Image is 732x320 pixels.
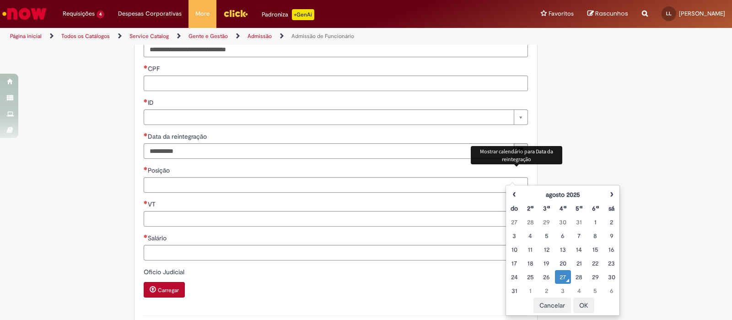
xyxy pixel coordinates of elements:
[292,9,314,20] p: +GenAi
[144,143,514,159] input: Data da reintegração
[606,259,617,268] div: 23 August 2025 Saturday
[573,245,585,254] div: 14 August 2025 Thursday
[148,234,168,242] span: Salário
[587,10,628,18] a: Rascunhos
[666,11,672,16] span: LL
[144,76,528,91] input: CPF
[571,201,587,215] th: Quinta-feira
[549,9,574,18] span: Favoritos
[606,245,617,254] div: 16 August 2025 Saturday
[573,272,585,282] div: 28 August 2025 Thursday
[144,167,148,170] span: Necessários
[555,201,571,215] th: Quarta-feira
[603,188,619,201] th: Próximo mês
[144,177,528,193] input: Posição
[508,245,520,254] div: 10 August 2025 Sunday
[557,245,569,254] div: 13 August 2025 Wednesday
[603,201,619,215] th: Sábado
[144,201,148,204] span: Necessários
[525,286,536,295] div: 01 September 2025 Monday
[262,9,314,20] div: Padroniza
[573,286,585,295] div: 04 September 2025 Thursday
[291,33,354,40] a: Admissão de Funcionário
[541,245,552,254] div: 12 August 2025 Tuesday
[148,166,172,174] span: Posição
[508,217,520,227] div: 27 July 2025 Sunday
[188,33,228,40] a: Gente e Gestão
[525,272,536,282] div: 25 August 2025 Monday
[97,11,104,18] span: 4
[541,217,552,227] div: 29 July 2025 Tuesday
[589,272,601,282] div: 29 August 2025 Friday
[506,185,620,316] div: Escolher data
[557,231,569,240] div: 06 August 2025 Wednesday
[144,65,148,69] span: Necessários
[525,259,536,268] div: 18 August 2025 Monday
[129,33,169,40] a: Service Catalog
[557,259,569,268] div: 20 August 2025 Wednesday
[541,231,552,240] div: 05 August 2025 Tuesday
[148,200,157,208] span: VT
[223,6,248,20] img: click_logo_yellow_360x200.png
[573,259,585,268] div: 21 August 2025 Thursday
[144,99,148,103] span: Necessários
[589,286,601,295] div: 05 September 2025 Friday
[541,272,552,282] div: 26 August 2025 Tuesday
[1,5,48,23] img: ServiceNow
[589,217,601,227] div: 01 August 2025 Friday
[144,234,148,238] span: Necessários
[679,10,725,17] span: [PERSON_NAME]
[606,286,617,295] div: 06 September 2025 Saturday
[144,282,185,298] button: Carregar anexo de Oficio Judicial
[606,217,617,227] div: 02 August 2025 Saturday
[589,245,601,254] div: 15 August 2025 Friday
[595,9,628,18] span: Rascunhos
[508,259,520,268] div: 17 August 2025 Sunday
[63,9,95,18] span: Requisições
[557,272,569,282] div: O seletor de data foi aberto.27 August 2025 Wednesday
[589,231,601,240] div: 08 August 2025 Friday
[525,245,536,254] div: 11 August 2025 Monday
[573,298,594,313] button: OK
[538,201,554,215] th: Terça-feira
[506,201,522,215] th: Domingo
[506,188,522,201] th: Mês anterior
[144,133,148,136] span: Necessários
[118,9,182,18] span: Despesas Corporativas
[557,217,569,227] div: 30 July 2025 Wednesday
[144,42,528,57] input: Nome completo
[508,286,520,295] div: 31 August 2025 Sunday
[557,286,569,295] div: 03 September 2025 Wednesday
[148,132,209,141] span: Data da reintegração
[522,201,538,215] th: Segunda-feira
[589,259,601,268] div: 22 August 2025 Friday
[144,109,528,125] a: Limpar campo ID
[587,201,603,215] th: Sexta-feira
[541,286,552,295] div: 02 September 2025 Tuesday
[148,65,161,73] span: CPF
[508,231,520,240] div: 03 August 2025 Sunday
[606,231,617,240] div: 09 August 2025 Saturday
[248,33,272,40] a: Admissão
[471,146,562,164] div: Mostrar calendário para Data da reintegração
[541,259,552,268] div: 19 August 2025 Tuesday
[573,217,585,227] div: 31 July 2025 Thursday
[522,188,603,201] th: agosto 2025. Alternar mês
[144,245,528,260] input: Salário
[148,98,156,107] span: ID
[61,33,110,40] a: Todos os Catálogos
[144,268,186,276] span: Oficio Judicial
[606,272,617,282] div: 30 August 2025 Saturday
[525,231,536,240] div: 04 August 2025 Monday
[508,272,520,282] div: 24 August 2025 Sunday
[525,217,536,227] div: 28 July 2025 Monday
[7,28,481,45] ul: Trilhas de página
[533,298,571,313] button: Cancelar
[195,9,210,18] span: More
[144,211,528,227] input: VT
[573,231,585,240] div: 07 August 2025 Thursday
[158,287,179,294] small: Carregar
[10,33,42,40] a: Página inicial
